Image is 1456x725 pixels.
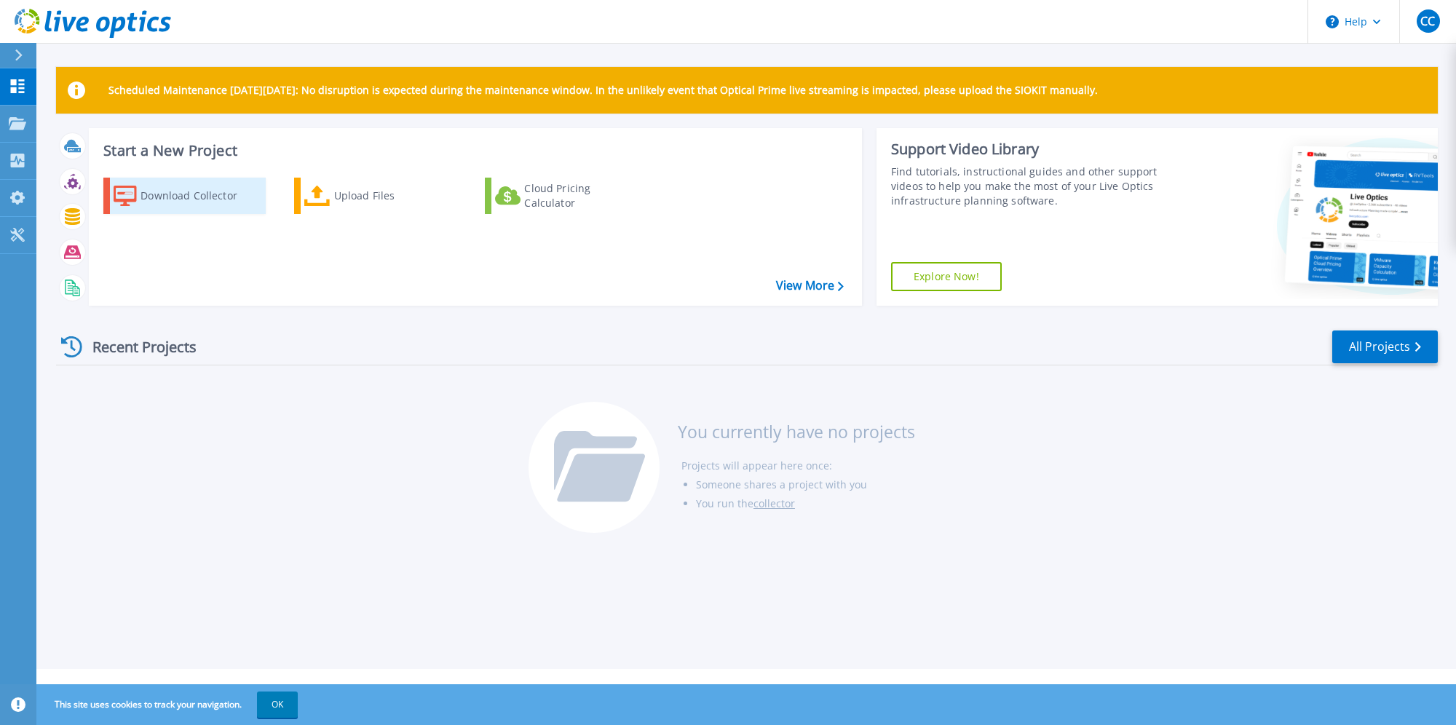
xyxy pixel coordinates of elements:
h3: You currently have no projects [678,424,915,440]
li: Projects will appear here once: [681,456,915,475]
p: Scheduled Maintenance [DATE][DATE]: No disruption is expected during the maintenance window. In t... [108,84,1098,96]
span: This site uses cookies to track your navigation. [40,692,298,718]
a: View More [776,279,844,293]
div: Cloud Pricing Calculator [524,181,641,210]
span: CC [1420,15,1435,27]
button: OK [257,692,298,718]
a: Explore Now! [891,262,1002,291]
a: Download Collector [103,178,266,214]
li: You run the [696,494,915,513]
li: Someone shares a project with you [696,475,915,494]
div: Recent Projects [56,329,216,365]
h3: Start a New Project [103,143,843,159]
div: Download Collector [141,181,257,210]
a: Upload Files [294,178,456,214]
div: Upload Files [334,181,451,210]
a: collector [753,496,795,510]
div: Support Video Library [891,140,1178,159]
div: Find tutorials, instructional guides and other support videos to help you make the most of your L... [891,165,1178,208]
a: Cloud Pricing Calculator [485,178,647,214]
a: All Projects [1332,330,1438,363]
